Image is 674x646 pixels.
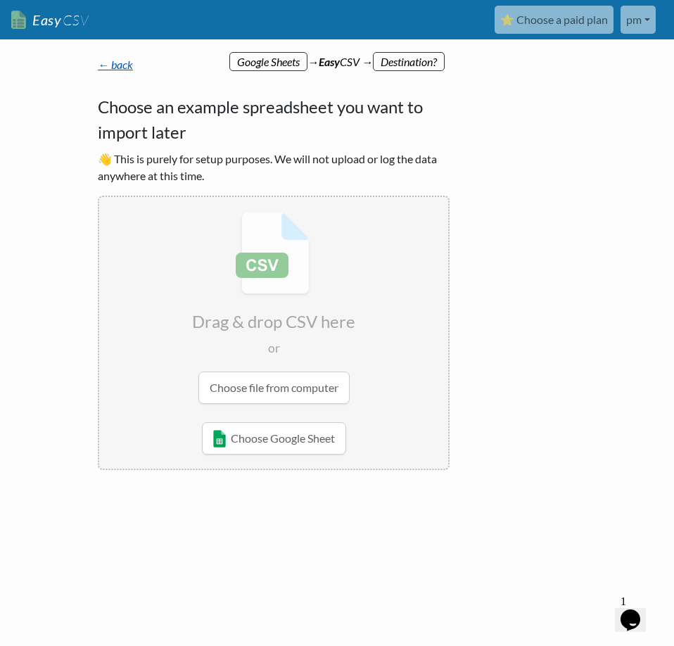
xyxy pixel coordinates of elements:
iframe: chat widget [615,590,660,632]
a: ⭐ Choose a paid plan [495,6,613,34]
a: ← back [98,58,133,71]
p: 👋 This is purely for setup purposes. We will not upload or log the data anywhere at this time. [98,151,450,184]
div: → CSV → [84,39,590,70]
a: pm [621,6,656,34]
span: CSV [61,11,89,29]
a: EasyCSV [11,6,89,34]
a: Choose Google Sheet [202,422,346,455]
h4: Choose an example spreadsheet you want to import later [98,94,450,145]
